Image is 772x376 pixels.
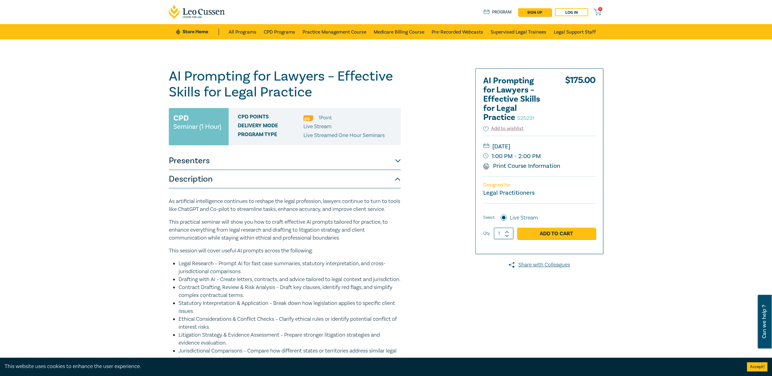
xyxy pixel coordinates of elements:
[169,152,401,170] button: Presenters
[517,115,535,122] small: S25231
[5,363,738,371] div: This website uses cookies to enhance the user experience.
[483,189,535,197] small: Legal Practitioners
[169,170,401,188] button: Description
[173,124,221,130] small: Seminar (1 Hour)
[169,247,401,255] p: This session will cover useful AI prompts across the following:
[483,76,550,122] h2: AI Prompting for Lawyers – Effective Skills for Legal Practice
[483,125,524,132] button: Add to wishlist
[494,228,513,239] input: 1
[555,8,588,16] a: Log in
[747,362,767,371] button: Accept cookies
[483,151,596,161] small: 1:00 PM - 2:00 PM
[510,214,538,222] label: Live Stream
[179,260,401,276] li: Legal Research – Prompt AI for fast case summaries, statutory interpretation, and cross-jurisdict...
[179,284,401,299] li: Contract Drafting, Review & Risk Analysis – Draft key clauses, identify red flags, and simplify c...
[169,68,401,100] h1: AI Prompting for Lawyers – Effective Skills for Legal Practice
[517,228,596,239] a: Add to Cart
[554,24,596,39] a: Legal Support Staff
[303,24,366,39] a: Practice Management Course
[491,24,546,39] a: Supervised Legal Trainees
[374,24,424,39] a: Medicare Billing Course
[475,261,603,269] a: Share with Colleagues
[319,114,332,122] li: 1 Point
[238,114,303,122] span: CPD Points
[483,214,495,221] span: Select:
[518,8,551,16] a: sign up
[483,162,560,170] a: Print Course Information
[179,299,401,315] li: Statutory Interpretation & Application – Break down how legislation applies to specific client is...
[484,9,512,16] a: Program
[483,142,596,151] small: [DATE]
[238,123,303,131] span: Delivery Mode
[432,24,483,39] a: Pre-Recorded Webcasts
[303,115,313,121] img: Professional Skills
[238,132,303,139] span: Program type
[303,123,332,130] span: Live Stream
[179,331,401,347] li: Litigation Strategy & Evidence Assessment – Prepare stronger litigation strategies and evidence e...
[761,298,767,345] span: Can we help ?
[173,113,189,124] h3: CPD
[483,230,490,237] label: Qty
[169,218,401,242] p: This practical seminar will show you how to craft effective AI prompts tailored for practice, to ...
[565,76,596,125] div: $ 175.00
[179,276,401,284] li: Drafting with AI – Create letters, contracts, and advice tailored to legal context and jurisdiction.
[483,182,596,188] p: Designed for
[179,347,401,363] li: Jurisdictional Comparisons – Compare how different states or territories address similar legal is...
[169,197,401,213] p: As artificial intelligence continues to reshape the legal profession, lawyers continue to turn to...
[264,24,295,39] a: CPD Programs
[229,24,256,39] a: All Programs
[179,315,401,331] li: Ethical Considerations & Conflict Checks – Clarify ethical rules or identify potential conflict o...
[176,28,219,35] a: Store Home
[303,132,385,139] p: Live Streamed One Hour Seminars
[598,7,602,11] span: 0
